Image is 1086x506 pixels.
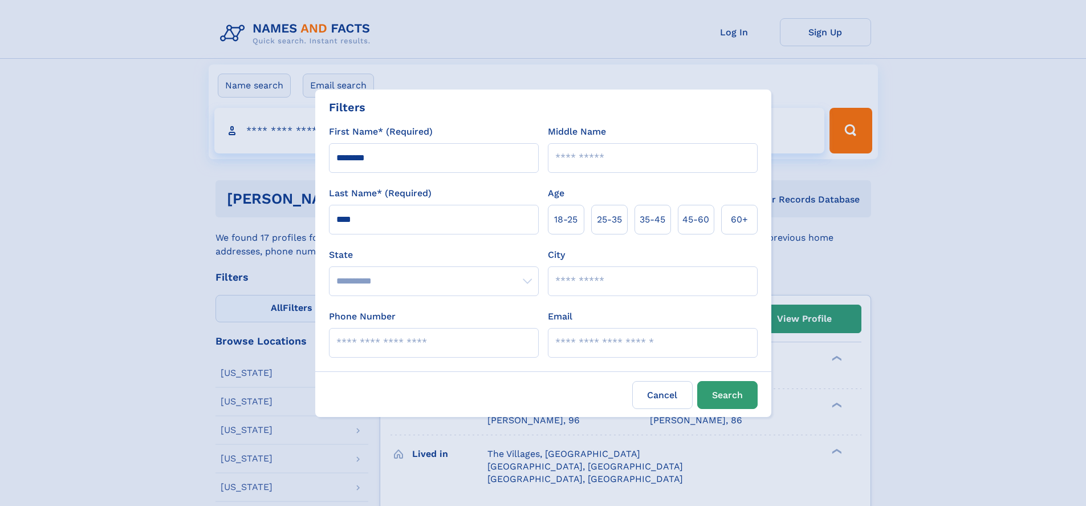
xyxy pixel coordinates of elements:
button: Search [697,381,758,409]
label: Phone Number [329,310,396,323]
label: Age [548,187,564,200]
span: 60+ [731,213,748,226]
label: City [548,248,565,262]
label: State [329,248,539,262]
span: 18‑25 [554,213,577,226]
label: Email [548,310,572,323]
label: Middle Name [548,125,606,139]
label: Last Name* (Required) [329,187,432,200]
span: 45‑60 [682,213,709,226]
div: Filters [329,99,365,116]
label: First Name* (Required) [329,125,433,139]
span: 25‑35 [597,213,622,226]
span: 35‑45 [640,213,665,226]
label: Cancel [632,381,693,409]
